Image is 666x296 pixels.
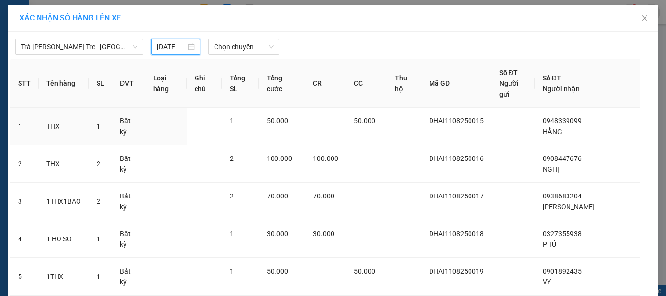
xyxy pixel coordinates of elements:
span: Người nhận [543,85,580,93]
span: 0908447676 [543,155,582,162]
td: 1THX [39,258,89,296]
td: Bất kỳ [112,258,145,296]
span: Trà Vinh - Bến Tre - Sài Gòn [21,39,137,54]
th: ĐVT [112,59,145,108]
th: Ghi chú [187,59,222,108]
span: 2 [230,192,234,200]
th: Mã GD [421,59,491,108]
div: THANG LOI [63,30,162,42]
span: 2 [97,160,100,168]
span: 50.000 [354,267,375,275]
td: 4 [10,220,39,258]
span: 70.000 [313,192,334,200]
div: 0387621492 [63,42,162,56]
span: 2 [97,197,100,205]
span: XÁC NHẬN SỐ HÀNG LÊN XE [20,13,121,22]
span: Chọn chuyến [214,39,274,54]
td: 1 [10,108,39,145]
span: 1 [230,230,234,237]
span: 1 [97,235,100,243]
span: 1 [230,117,234,125]
span: Số ĐT [499,69,518,77]
span: Gửi: [8,9,23,20]
span: NGHỊ [543,165,559,173]
td: 1 HO SO [39,220,89,258]
td: THX [39,145,89,183]
th: CC [346,59,387,108]
span: 1 [97,273,100,280]
span: Người gửi [499,79,519,98]
th: Tổng cước [259,59,305,108]
span: 50.000 [267,267,288,275]
span: 100.000 [313,155,338,162]
span: Số ĐT [543,74,561,82]
div: 30.000 [7,61,58,73]
td: Bất kỳ [112,183,145,220]
span: 0938683204 [543,192,582,200]
span: PHÚ [543,240,556,248]
div: [GEOGRAPHIC_DATA] [63,8,162,30]
th: Loại hàng [145,59,187,108]
td: 5 [10,258,39,296]
span: 2 [230,155,234,162]
span: close [641,14,648,22]
span: DHAI1108250017 [429,192,484,200]
span: 0901892435 [543,267,582,275]
span: VY [543,278,551,286]
span: [PERSON_NAME] [543,203,595,211]
th: Thu hộ [387,59,422,108]
span: DHAI1108250018 [429,230,484,237]
span: 0327355938 [543,230,582,237]
span: 70.000 [267,192,288,200]
span: 50.000 [354,117,375,125]
span: DHAI1108250015 [429,117,484,125]
div: Duyên Hải [8,8,57,32]
td: 3 [10,183,39,220]
th: STT [10,59,39,108]
th: Tên hàng [39,59,89,108]
td: Bất kỳ [112,145,145,183]
span: 30.000 [267,230,288,237]
span: 0948339099 [543,117,582,125]
span: 30.000 [313,230,334,237]
td: Bất kỳ [112,220,145,258]
input: 11/08/2025 [157,41,185,52]
td: THX [39,108,89,145]
span: DHAI1108250019 [429,267,484,275]
td: Bất kỳ [112,108,145,145]
span: 1 [230,267,234,275]
span: 50.000 [267,117,288,125]
td: 2 [10,145,39,183]
th: CR [305,59,346,108]
th: Tổng SL [222,59,259,108]
button: Close [631,5,658,32]
th: SL [89,59,112,108]
span: Nhận: [63,8,87,19]
td: 1THX1BAO [39,183,89,220]
span: HẰNG [543,128,562,136]
span: 1 [97,122,100,130]
span: CR : [7,62,22,73]
span: DHAI1108250016 [429,155,484,162]
span: 100.000 [267,155,292,162]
